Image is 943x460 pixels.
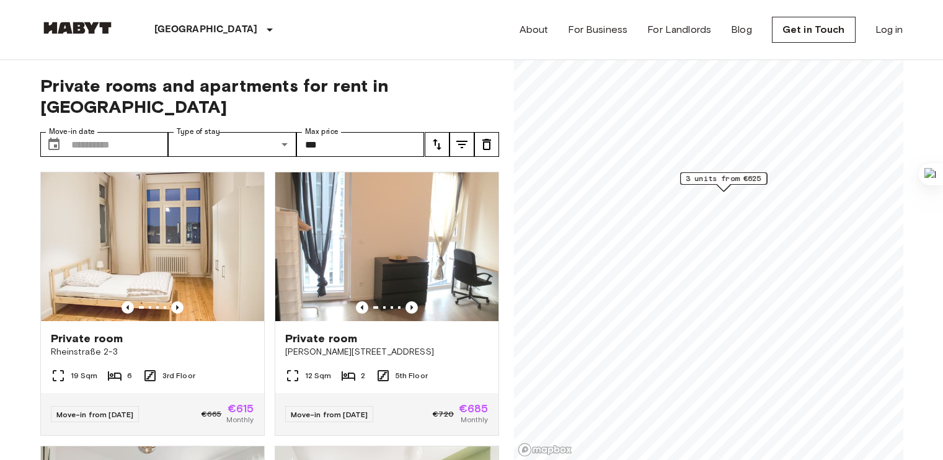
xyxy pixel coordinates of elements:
span: €720 [433,409,454,420]
button: tune [425,132,449,157]
button: tune [449,132,474,157]
span: 3 units from €625 [686,173,761,184]
a: Blog [731,22,752,37]
a: Marketing picture of unit DE-01-302-013-01Previous imagePrevious imagePrivate room[PERSON_NAME][S... [275,172,499,436]
span: €665 [201,409,222,420]
a: For Business [568,22,627,37]
label: Max price [305,126,339,137]
span: Private room [51,331,123,346]
span: 19 Sqm [71,370,98,381]
span: Monthly [226,414,254,425]
button: Previous image [122,301,134,314]
button: Choose date [42,132,66,157]
span: [PERSON_NAME][STREET_ADDRESS] [285,346,489,358]
span: Move-in from [DATE] [291,410,368,419]
img: Marketing picture of unit DE-01-302-013-01 [275,172,498,321]
a: Get in Touch [772,17,856,43]
button: Previous image [405,301,418,314]
button: Previous image [356,301,368,314]
span: €615 [228,403,254,414]
span: 3rd Floor [162,370,195,381]
button: tune [474,132,499,157]
span: Monthly [461,414,488,425]
div: Map marker [680,172,767,192]
span: 12 Sqm [305,370,332,381]
a: Mapbox logo [518,443,572,457]
label: Type of stay [177,126,220,137]
img: Marketing picture of unit DE-01-090-02M [41,172,264,321]
a: Log in [875,22,903,37]
span: Private rooms and apartments for rent in [GEOGRAPHIC_DATA] [40,75,499,117]
span: Private room [285,331,358,346]
a: For Landlords [647,22,711,37]
span: €685 [459,403,489,414]
img: Habyt [40,22,115,34]
span: 2 [361,370,365,381]
p: [GEOGRAPHIC_DATA] [154,22,258,37]
span: Rheinstraße 2-3 [51,346,254,358]
span: 5th Floor [396,370,428,381]
a: About [520,22,549,37]
span: 6 [127,370,132,381]
button: Previous image [171,301,184,314]
a: Marketing picture of unit DE-01-090-02MPrevious imagePrevious imagePrivate roomRheinstraße 2-319 ... [40,172,265,436]
label: Move-in date [49,126,95,137]
span: Move-in from [DATE] [56,410,134,419]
